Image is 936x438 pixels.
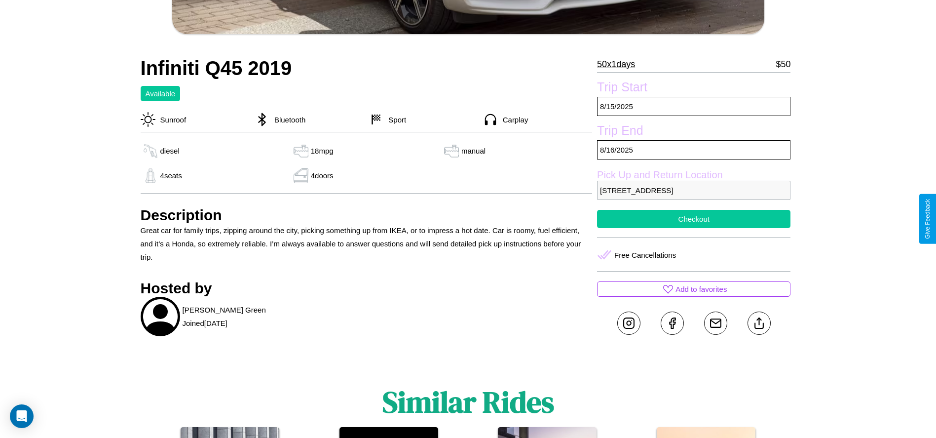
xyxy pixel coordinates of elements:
[311,169,334,182] p: 4 doors
[498,113,528,126] p: Carplay
[160,144,180,158] p: diesel
[311,144,334,158] p: 18 mpg
[146,87,176,100] p: Available
[141,57,593,80] h2: Infiniti Q45 2019
[141,224,593,264] p: Great car for family trips, zipping around the city, picking something up from IKEA, or to impres...
[924,199,931,239] div: Give Feedback
[597,181,790,200] p: [STREET_ADDRESS]
[614,248,676,262] p: Free Cancellations
[10,404,34,428] div: Open Intercom Messenger
[383,113,406,126] p: Sport
[183,303,266,317] p: [PERSON_NAME] Green
[597,210,790,228] button: Checkout
[597,169,790,181] label: Pick Up and Return Location
[291,168,311,183] img: gas
[141,280,593,297] h3: Hosted by
[160,169,182,182] p: 4 seats
[597,97,790,116] p: 8 / 15 / 2025
[597,281,790,297] button: Add to favorites
[597,140,790,159] p: 8 / 16 / 2025
[269,113,305,126] p: Bluetooth
[597,123,790,140] label: Trip End
[291,144,311,159] img: gas
[183,317,227,330] p: Joined [DATE]
[141,207,593,224] h3: Description
[461,144,486,158] p: manual
[597,56,635,72] p: 50 x 1 days
[141,168,160,183] img: gas
[442,144,461,159] img: gas
[675,282,727,296] p: Add to favorites
[382,382,554,422] h1: Similar Rides
[776,56,790,72] p: $ 50
[155,113,187,126] p: Sunroof
[597,80,790,97] label: Trip Start
[141,144,160,159] img: gas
